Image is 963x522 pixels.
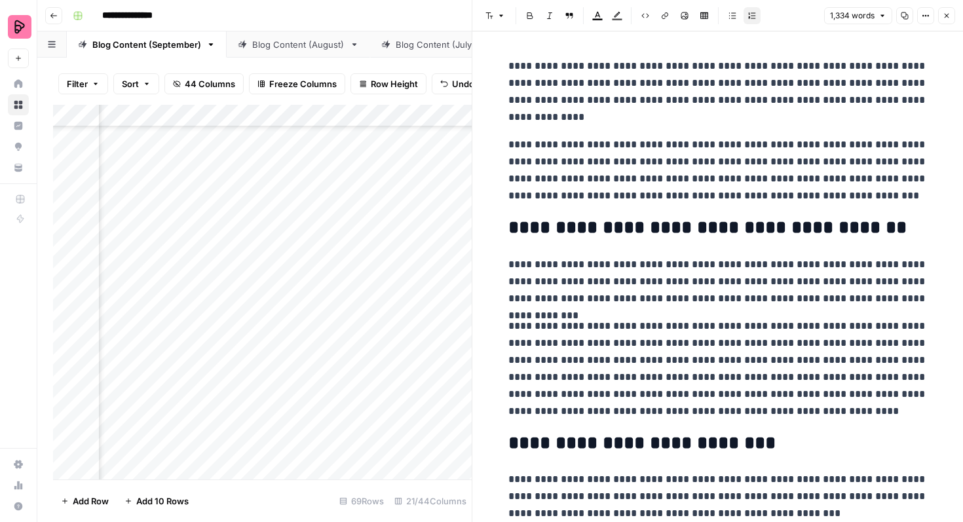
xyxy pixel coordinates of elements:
[824,7,892,24] button: 1,334 words
[269,77,337,90] span: Freeze Columns
[370,31,502,58] a: Blog Content (July)
[389,491,472,512] div: 21/44 Columns
[8,73,29,94] a: Home
[8,157,29,178] a: Your Data
[8,10,29,43] button: Workspace: Preply
[227,31,370,58] a: Blog Content (August)
[164,73,244,94] button: 44 Columns
[8,454,29,475] a: Settings
[350,73,426,94] button: Row Height
[73,494,109,508] span: Add Row
[8,496,29,517] button: Help + Support
[53,491,117,512] button: Add Row
[830,10,875,22] span: 1,334 words
[249,73,345,94] button: Freeze Columns
[122,77,139,90] span: Sort
[432,73,483,94] button: Undo
[58,73,108,94] button: Filter
[8,475,29,496] a: Usage
[185,77,235,90] span: 44 Columns
[334,491,389,512] div: 69 Rows
[371,77,418,90] span: Row Height
[252,38,345,51] div: Blog Content (August)
[67,77,88,90] span: Filter
[117,491,197,512] button: Add 10 Rows
[8,136,29,157] a: Opportunities
[452,77,474,90] span: Undo
[113,73,159,94] button: Sort
[8,115,29,136] a: Insights
[136,494,189,508] span: Add 10 Rows
[8,15,31,39] img: Preply Logo
[396,38,476,51] div: Blog Content (July)
[8,94,29,115] a: Browse
[67,31,227,58] a: Blog Content (September)
[92,38,201,51] div: Blog Content (September)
